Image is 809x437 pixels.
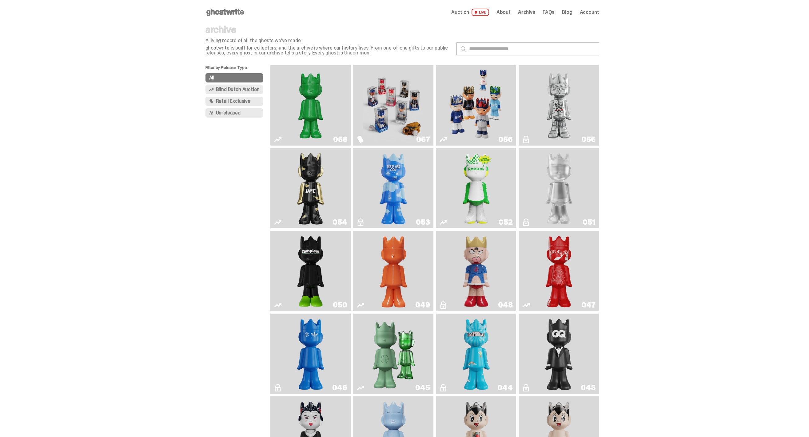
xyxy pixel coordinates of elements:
[368,316,420,391] img: Present
[377,150,410,226] img: ghooooost
[205,73,263,82] button: All
[522,316,595,391] a: Black Tie
[581,301,595,309] div: 047
[543,233,575,309] img: Skip
[522,68,595,143] a: I Was There SummerSlam
[274,233,347,309] a: Campless
[205,38,452,43] p: A living record of all the ghosts we've made.
[205,46,452,55] p: ghostwrite is built for collectors, and the archive is where our history lives. From one-of-one g...
[472,9,489,16] span: LIVE
[440,150,512,226] a: Court Victory
[416,136,430,143] div: 057
[522,233,595,309] a: Skip
[580,10,599,15] a: Account
[543,316,575,391] img: Black Tie
[415,384,430,391] div: 045
[451,10,469,15] span: Auction
[357,316,430,391] a: Present
[274,68,347,143] a: Schrödinger's ghost: Sunday Green
[518,10,535,15] a: Archive
[529,68,589,143] img: I Was There SummerSlam
[522,150,595,226] a: LLLoyalty
[294,233,327,309] img: Campless
[543,10,555,15] a: FAQs
[415,301,430,309] div: 049
[446,68,506,143] img: Game Face (2025)
[205,65,271,73] p: Filter by Release Type
[499,218,512,226] div: 052
[209,75,215,80] span: All
[460,233,492,309] img: Kinnikuman
[274,316,347,391] a: ComplexCon HK
[281,68,341,143] img: Schrödinger's ghost: Sunday Green
[543,150,575,226] img: LLLoyalty
[451,9,489,16] a: Auction LIVE
[440,68,512,143] a: Game Face (2025)
[205,85,263,94] button: Blind Dutch Auction
[216,99,250,104] span: Retail Exclusive
[357,150,430,226] a: ghooooost
[363,68,424,143] img: Game Face (2025)
[496,10,511,15] a: About
[205,108,263,118] button: Unreleased
[294,316,327,391] img: ComplexCon HK
[205,25,452,34] p: archive
[205,97,263,106] button: Retail Exclusive
[216,110,241,115] span: Unreleased
[333,136,347,143] div: 058
[583,218,595,226] div: 051
[497,384,512,391] div: 044
[274,150,347,226] a: Ruby
[460,150,492,226] img: Court Victory
[294,150,327,226] img: Ruby
[333,301,347,309] div: 050
[332,384,347,391] div: 046
[216,87,260,92] span: Blind Dutch Auction
[440,233,512,309] a: Kinnikuman
[498,301,512,309] div: 048
[357,233,430,309] a: Schrödinger's ghost: Orange Vibe
[357,68,430,143] a: Game Face (2025)
[377,233,410,309] img: Schrödinger's ghost: Orange Vibe
[460,316,492,391] img: Feastables
[440,316,512,391] a: Feastables
[498,136,512,143] div: 056
[581,136,595,143] div: 055
[416,218,430,226] div: 053
[562,10,572,15] a: Blog
[333,218,347,226] div: 054
[581,384,595,391] div: 043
